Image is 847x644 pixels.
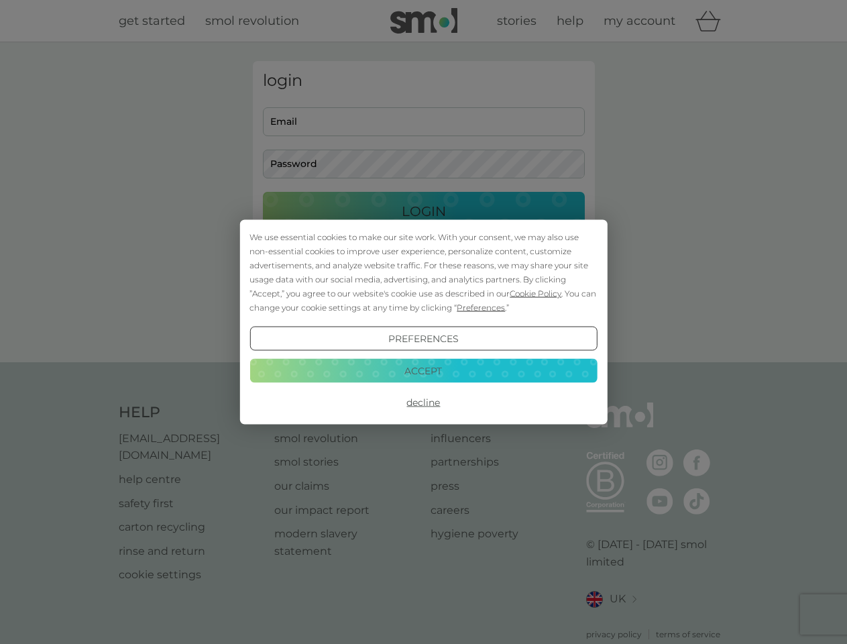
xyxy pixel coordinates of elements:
[249,358,597,382] button: Accept
[249,230,597,315] div: We use essential cookies to make our site work. With your consent, we may also use non-essential ...
[457,303,505,313] span: Preferences
[239,220,607,425] div: Cookie Consent Prompt
[510,288,561,299] span: Cookie Policy
[249,390,597,415] button: Decline
[249,327,597,351] button: Preferences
